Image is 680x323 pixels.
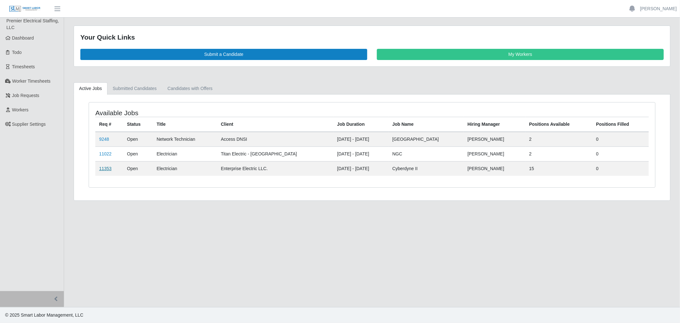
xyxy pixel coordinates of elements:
[107,82,162,95] a: Submitted Candidates
[333,132,389,147] td: [DATE] - [DATE]
[74,82,107,95] a: Active Jobs
[389,132,464,147] td: [GEOGRAPHIC_DATA]
[464,161,525,176] td: [PERSON_NAME]
[389,161,464,176] td: Cyberdyne II
[389,146,464,161] td: NGC
[153,146,217,161] td: Electrician
[12,35,34,41] span: Dashboard
[12,122,46,127] span: Supplier Settings
[333,146,389,161] td: [DATE] - [DATE]
[592,132,649,147] td: 0
[525,117,592,132] th: Positions Available
[333,117,389,132] th: Job Duration
[153,117,217,132] th: Title
[12,64,35,69] span: Timesheets
[123,132,153,147] td: Open
[592,161,649,176] td: 0
[12,93,40,98] span: Job Requests
[99,166,112,171] a: 11353
[153,161,217,176] td: Electrician
[80,32,664,42] div: Your Quick Links
[99,151,112,156] a: 11022
[99,137,109,142] a: 9248
[123,146,153,161] td: Open
[162,82,218,95] a: Candidates with Offers
[80,49,367,60] a: Submit a Candidate
[333,161,389,176] td: [DATE] - [DATE]
[525,132,592,147] td: 2
[464,146,525,161] td: [PERSON_NAME]
[123,117,153,132] th: Status
[217,132,333,147] td: Access DNSI
[217,117,333,132] th: Client
[464,132,525,147] td: [PERSON_NAME]
[217,146,333,161] td: Titan Electric - [GEOGRAPHIC_DATA]
[95,117,123,132] th: Req #
[123,161,153,176] td: Open
[9,5,41,12] img: SLM Logo
[12,107,29,112] span: Workers
[464,117,525,132] th: Hiring Manager
[153,132,217,147] td: Network Technician
[377,49,664,60] a: My Workers
[525,161,592,176] td: 15
[640,5,677,12] a: [PERSON_NAME]
[6,18,59,30] span: Premier Electrical Staffing, LLC
[12,50,22,55] span: Todo
[95,109,320,117] h4: Available Jobs
[12,79,50,84] span: Worker Timesheets
[217,161,333,176] td: Enterprise Electric LLC.
[5,312,83,318] span: © 2025 Smart Labor Management, LLC
[389,117,464,132] th: Job Name
[525,146,592,161] td: 2
[592,146,649,161] td: 0
[592,117,649,132] th: Positions Filled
